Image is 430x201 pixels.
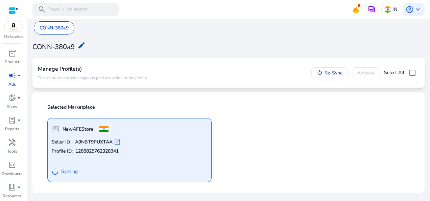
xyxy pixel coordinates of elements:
[18,119,20,121] span: fiber_manual_record
[18,96,20,99] span: fiber_manual_record
[7,148,17,154] p: Tools
[5,59,19,65] p: Product
[8,161,16,169] span: code_blocks
[75,148,119,155] b: 1288825762328341
[311,67,348,78] button: Re-Sync
[8,138,16,147] span: handyman
[384,6,391,13] img: in.svg
[47,6,87,13] p: Press to search
[52,148,73,155] span: Profile ID:
[392,3,397,15] p: IN
[40,24,69,31] p: CONN-380a9
[77,41,86,49] mat-icon: edit
[8,71,16,80] span: campaign
[5,126,19,132] p: Reports
[3,193,22,199] p: Resources
[2,171,22,177] p: Developers
[114,139,121,146] span: open_in_new
[52,139,72,146] span: Seller ID :
[52,125,60,133] span: storefront
[414,5,422,14] span: keyboard_arrow_down
[38,5,46,14] span: search
[18,74,20,77] span: fiber_manual_record
[4,34,23,39] p: Marketplace
[8,183,16,191] span: book_4
[38,66,147,72] h4: Manage Profile(s)
[4,21,23,31] img: amazon.svg
[384,69,404,76] span: Select All
[18,186,20,188] span: fiber_manual_record
[61,168,78,175] span: Syncing
[8,81,16,87] p: Ads
[38,75,147,81] p: The account data sync happens post activation of the profile
[8,116,16,124] span: lab_profile
[325,69,342,76] span: Re-Sync
[8,94,16,102] span: donut_small
[406,5,414,14] span: account_circle
[63,126,93,133] b: NewAFEStore
[47,104,414,111] p: Selected Marketplace
[32,43,75,51] h3: CONN-380a9
[8,49,16,57] span: inventory_2
[61,6,67,13] span: /
[75,139,113,146] b: A9NBT9PUXTAA
[7,104,17,110] p: Sales
[317,70,323,76] mat-icon: sync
